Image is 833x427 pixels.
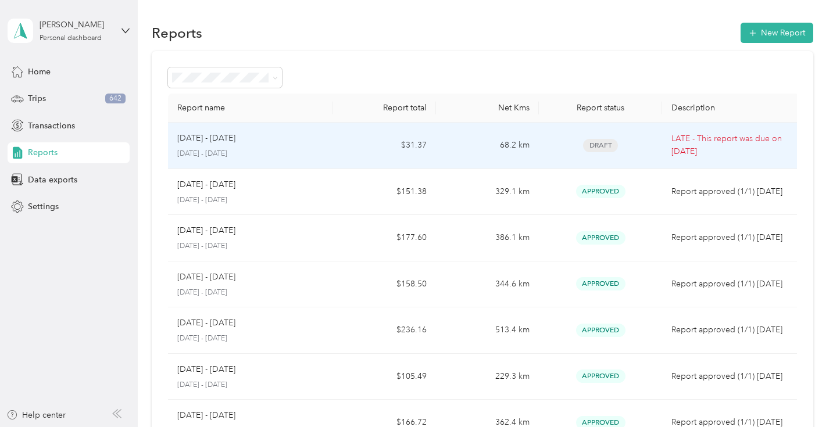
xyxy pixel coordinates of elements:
span: Approved [576,185,625,198]
th: Net Kms [436,94,539,123]
p: [DATE] - [DATE] [177,409,235,422]
div: [PERSON_NAME] [40,19,112,31]
span: Data exports [28,174,77,186]
th: Report name [168,94,333,123]
span: Approved [576,277,625,290]
td: 329.1 km [436,169,539,216]
td: $151.38 [333,169,436,216]
td: $177.60 [333,215,436,261]
span: Home [28,66,51,78]
p: [DATE] - [DATE] [177,195,323,206]
span: Settings [28,200,59,213]
h1: Reports [152,27,202,39]
td: $236.16 [333,307,436,354]
td: 229.3 km [436,354,539,400]
span: 642 [105,94,126,104]
td: $31.37 [333,123,436,169]
button: Help center [6,409,66,421]
td: $158.50 [333,261,436,308]
p: [DATE] - [DATE] [177,149,323,159]
td: 386.1 km [436,215,539,261]
p: LATE - This report was due on [DATE] [671,132,790,158]
span: Trips [28,92,46,105]
td: 513.4 km [436,307,539,354]
span: Approved [576,231,625,245]
span: Approved [576,324,625,337]
p: Report approved (1/1) [DATE] [671,324,790,336]
div: Report status [548,103,653,113]
td: 68.2 km [436,123,539,169]
p: [DATE] - [DATE] [177,241,323,252]
span: Draft [583,139,618,152]
p: [DATE] - [DATE] [177,363,235,376]
div: Personal dashboard [40,35,102,42]
button: New Report [741,23,813,43]
p: [DATE] - [DATE] [177,271,235,284]
p: [DATE] - [DATE] [177,178,235,191]
th: Description [662,94,799,123]
p: [DATE] - [DATE] [177,224,235,237]
span: Reports [28,146,58,159]
p: [DATE] - [DATE] [177,132,235,145]
th: Report total [333,94,436,123]
p: [DATE] - [DATE] [177,333,323,344]
p: Report approved (1/1) [DATE] [671,231,790,244]
span: Transactions [28,120,75,132]
p: Report approved (1/1) [DATE] [671,185,790,198]
td: $105.49 [333,354,436,400]
p: Report approved (1/1) [DATE] [671,370,790,383]
iframe: Everlance-gr Chat Button Frame [768,362,833,427]
p: [DATE] - [DATE] [177,317,235,329]
span: Approved [576,369,625,383]
p: Report approved (1/1) [DATE] [671,278,790,290]
p: [DATE] - [DATE] [177,380,323,390]
p: [DATE] - [DATE] [177,288,323,298]
td: 344.6 km [436,261,539,308]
